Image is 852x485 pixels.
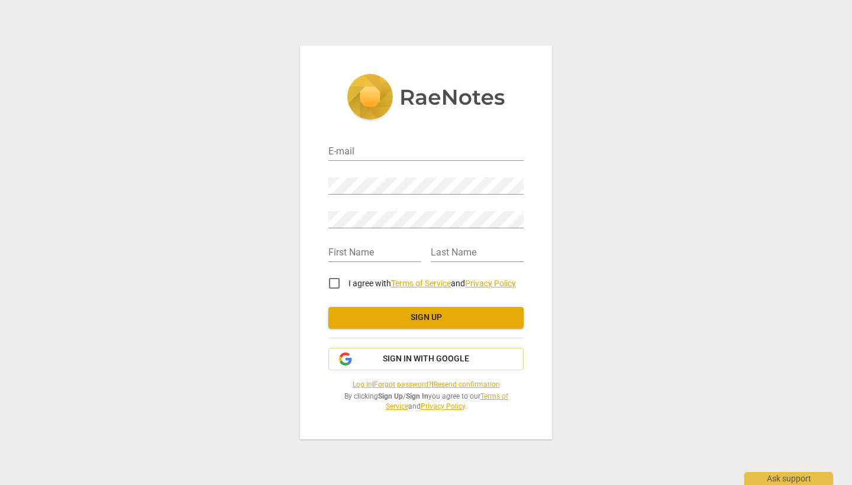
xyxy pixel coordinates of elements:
a: Forgot password? [374,380,432,389]
span: Sign in with Google [383,353,469,365]
span: I agree with and [348,279,516,288]
a: Log in [353,380,372,389]
button: Sign in with Google [328,348,524,370]
a: Privacy Policy [465,279,516,288]
span: Sign up [338,312,514,324]
button: Sign up [328,307,524,328]
div: Ask support [744,472,833,485]
span: | | [328,380,524,390]
a: Terms of Service [391,279,451,288]
a: Terms of Service [386,392,508,410]
b: Sign Up [378,392,403,400]
span: By clicking / you agree to our and . [328,392,524,411]
a: Privacy Policy [421,402,465,410]
img: 5ac2273c67554f335776073100b6d88f.svg [347,74,505,122]
b: Sign In [406,392,428,400]
a: Resend confirmation [434,380,500,389]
